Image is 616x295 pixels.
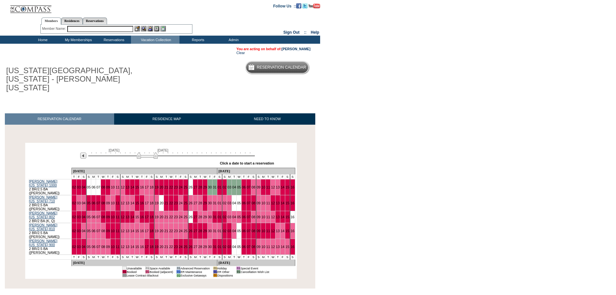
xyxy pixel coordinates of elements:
[140,201,144,205] a: 16
[164,175,169,179] td: T
[193,229,197,233] a: 27
[184,201,188,205] a: 25
[189,201,193,205] a: 26
[121,245,125,249] a: 12
[257,65,306,70] h5: Reservation Calendar
[29,211,58,219] a: [PERSON_NAME] [US_STATE] 802
[220,161,274,165] div: Click a date to start a reservation
[150,245,154,249] a: 18
[271,185,275,189] a: 12
[147,26,153,31] img: Impersonate
[145,245,149,249] a: 17
[101,229,105,233] a: 08
[261,215,265,219] a: 10
[261,245,265,249] a: 10
[286,215,289,219] a: 15
[257,229,261,233] a: 09
[92,229,95,233] a: 06
[276,245,280,249] a: 13
[218,201,222,205] a: 01
[135,201,139,205] a: 15
[193,185,197,189] a: 27
[96,229,100,233] a: 07
[96,245,100,249] a: 07
[5,113,114,125] a: RESERVATION CALENDAR
[155,245,159,249] a: 19
[283,30,299,35] a: Sign Out
[302,4,308,7] a: Follow us on Twitter
[111,245,115,249] a: 10
[116,201,120,205] a: 11
[140,175,145,179] td: T
[208,245,212,249] a: 30
[296,4,301,7] a: Become our fan on Facebook
[308,4,320,8] img: Subscribe to our YouTube Channel
[82,245,86,249] a: 04
[304,30,307,35] span: ::
[252,215,255,219] a: 08
[125,175,130,179] td: M
[213,201,217,205] a: 31
[114,113,220,125] a: RESIDENCE MAP
[308,4,320,7] a: Subscribe to our YouTube Channel
[296,3,301,8] img: Become our fan on Facebook
[164,215,168,219] a: 21
[219,113,315,125] a: NEED TO KNOW
[105,175,110,179] td: T
[159,229,163,233] a: 20
[252,245,255,249] a: 08
[121,215,125,219] a: 12
[76,175,81,179] td: F
[135,26,140,31] img: b_edit.gif
[237,229,241,233] a: 05
[271,201,275,205] a: 12
[164,201,168,205] a: 21
[184,215,188,219] a: 25
[72,229,76,233] a: 02
[242,201,246,205] a: 06
[174,201,178,205] a: 23
[271,229,275,233] a: 12
[29,239,58,247] a: [PERSON_NAME] [US_STATE] 900
[237,245,241,249] a: 05
[131,36,179,44] td: Vacation Collection
[223,245,227,249] a: 02
[92,215,95,219] a: 06
[266,245,270,249] a: 11
[135,185,139,189] a: 15
[71,175,76,179] td: T
[236,47,310,51] span: You are acting on behalf of:
[215,36,251,44] td: Admin
[116,215,120,219] a: 11
[5,65,150,93] h1: [US_STATE][GEOGRAPHIC_DATA], [US_STATE] - [PERSON_NAME] [US_STATE]
[140,215,144,219] a: 16
[135,175,140,179] td: W
[106,215,110,219] a: 09
[149,175,154,179] td: S
[203,229,207,233] a: 29
[281,229,285,233] a: 14
[257,215,261,219] a: 09
[189,215,193,219] a: 26
[252,229,255,233] a: 08
[91,175,96,179] td: M
[106,185,110,189] a: 09
[155,229,159,233] a: 19
[111,201,115,205] a: 10
[213,229,217,233] a: 31
[257,201,261,205] a: 09
[266,229,270,233] a: 11
[150,201,154,205] a: 18
[198,185,202,189] a: 28
[164,245,168,249] a: 21
[291,185,295,189] a: 16
[257,185,261,189] a: 09
[174,229,178,233] a: 23
[87,229,91,233] a: 05
[140,229,144,233] a: 16
[87,201,91,205] a: 05
[276,201,280,205] a: 13
[179,245,183,249] a: 24
[125,229,129,233] a: 13
[116,245,120,249] a: 11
